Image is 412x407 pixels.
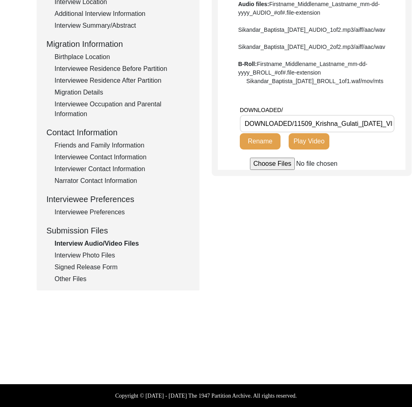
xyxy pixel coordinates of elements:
div: Friends and Family Information [55,141,190,150]
div: Contact Information [46,126,190,139]
div: Submission Files [46,224,190,237]
div: Signed Release Form [55,262,190,272]
div: Interviewee Contact Information [55,152,190,162]
label: Copyright © [DATE] - [DATE] The 1947 Partition Archive. All rights reserved. [115,392,297,400]
div: Interview Summary/Abstract [55,21,190,31]
button: Play Video [289,133,329,150]
div: Birthplace Location [55,52,190,62]
div: Interview Photo Files [55,251,190,260]
div: Interviewer Contact Information [55,164,190,174]
div: Interviewee Residence Before Partition [55,64,190,74]
div: Interviewee Preferences [46,193,190,205]
div: Interviewee Residence After Partition [55,76,190,86]
b: B-Roll: [238,61,257,67]
div: Migration Details [55,88,190,97]
div: Interviewee Preferences [55,207,190,217]
div: Other Files [55,274,190,284]
button: Rename [240,133,281,150]
div: Additional Interview Information [55,9,190,19]
div: Narrator Contact Information [55,176,190,186]
div: Interviewee Occupation and Parental Information [55,99,190,119]
div: Migration Information [46,38,190,50]
div: Interview Audio/Video Files [55,239,190,249]
b: Audio files: [238,1,269,7]
span: DOWNLOADED/ [240,107,283,113]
